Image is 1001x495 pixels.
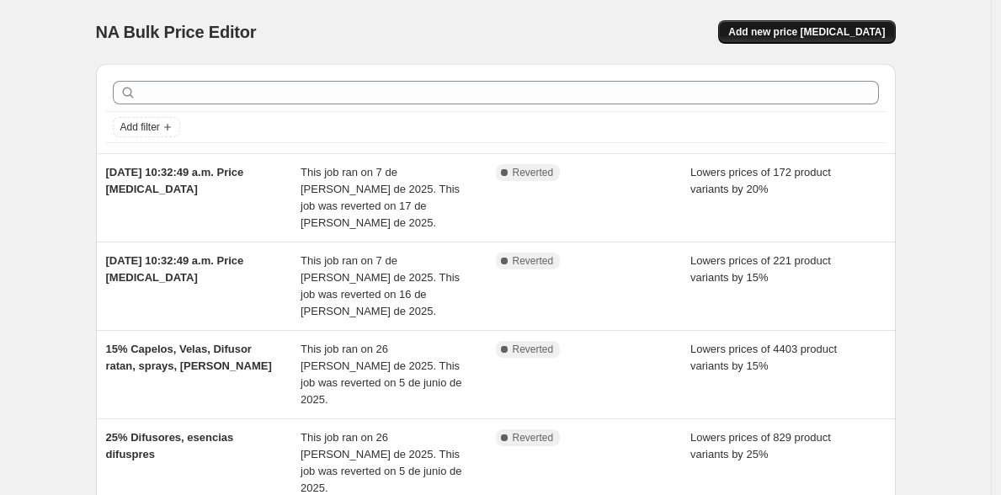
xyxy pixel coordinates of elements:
span: Lowers prices of 172 product variants by 20% [690,166,831,195]
span: [DATE] 10:32:49 a.m. Price [MEDICAL_DATA] [106,254,244,284]
span: Add filter [120,120,160,134]
span: This job ran on 7 de [PERSON_NAME] de 2025. This job was reverted on 16 de [PERSON_NAME] de 2025. [301,254,460,317]
span: Lowers prices of 221 product variants by 15% [690,254,831,284]
span: [DATE] 10:32:49 a.m. Price [MEDICAL_DATA] [106,166,244,195]
span: Reverted [513,254,554,268]
span: This job ran on 26 [PERSON_NAME] de 2025. This job was reverted on 5 de junio de 2025. [301,343,462,406]
span: Add new price [MEDICAL_DATA] [728,25,885,39]
span: Reverted [513,166,554,179]
span: This job ran on 7 de [PERSON_NAME] de 2025. This job was reverted on 17 de [PERSON_NAME] de 2025. [301,166,460,229]
span: Lowers prices of 829 product variants by 25% [690,431,831,460]
span: 15% Capelos, Velas, Difusor ratan, sprays, [PERSON_NAME] [106,343,272,372]
button: Add new price [MEDICAL_DATA] [718,20,895,44]
span: Lowers prices of 4403 product variants by 15% [690,343,837,372]
span: Reverted [513,343,554,356]
button: Add filter [113,117,180,137]
span: This job ran on 26 [PERSON_NAME] de 2025. This job was reverted on 5 de junio de 2025. [301,431,462,494]
span: 25% Difusores, esencias difuspres [106,431,234,460]
span: Reverted [513,431,554,444]
span: NA Bulk Price Editor [96,23,257,41]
